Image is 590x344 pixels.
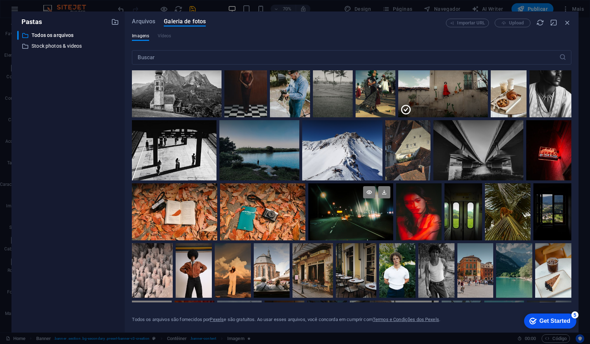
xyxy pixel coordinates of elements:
div: Get Started [19,8,50,14]
span: Galeria de fotos [164,17,206,26]
span: Arquivos [132,17,155,26]
i: Fechar [563,19,571,27]
div: ​ [17,31,19,40]
input: Buscar [132,50,559,65]
div: Stock photos & videos [17,42,119,51]
div: Todos os arquivos são fornecidos por e são gratuitos. Ao usar esses arquivos, você concorda em cu... [132,316,440,323]
p: Pastas [17,17,42,27]
a: Pexels [210,317,224,322]
p: Todos os arquivos [32,31,106,39]
i: Recarregar [536,19,544,27]
div: 5 [51,1,58,9]
p: Stock photos & videos [32,42,106,50]
div: Get Started 5 items remaining, 0% complete [4,4,56,19]
i: Criar nova pasta [111,18,119,26]
span: Este tipo de arquivo não é suportado por este elemento [158,32,171,40]
span: Imagens [132,32,149,40]
i: Minimizar [550,19,558,27]
a: Termos e Condições dos Pexels [373,317,439,322]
